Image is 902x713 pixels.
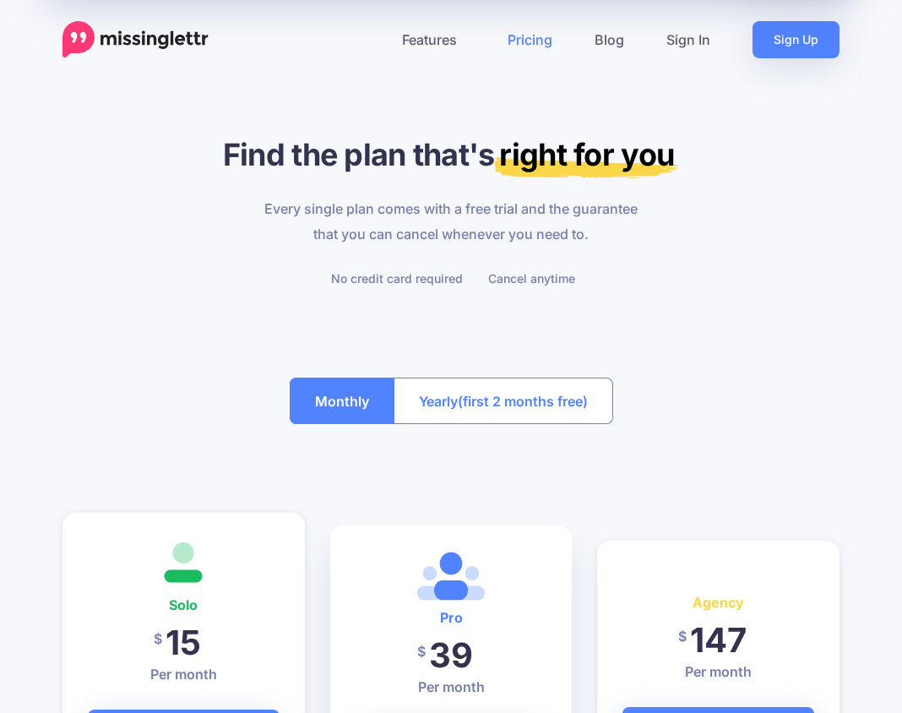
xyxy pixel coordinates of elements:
[264,196,639,247] p: Every single plan comes with a free trial and the guarantee that you can cancel whenever you need...
[356,677,547,697] p: Per month
[290,378,394,424] button: Monthly
[494,136,679,178] mark: right for you
[417,633,426,671] span: $
[690,619,747,661] span: 147
[88,664,280,684] p: Per month
[622,661,814,682] p: Per month
[622,590,814,615] h4: Agency
[88,592,280,618] h4: Solo
[417,551,485,601] img: <i class='fas fa-heart margin-right'></i>Most Popular
[394,378,613,424] button: Yearly(first 2 months free)
[645,21,731,58] a: Sign In
[356,605,547,630] h4: Pro
[486,21,573,58] a: Pricing
[166,622,201,663] span: 15
[381,21,486,58] a: Features
[327,268,463,289] li: No credit card required
[678,618,687,656] span: $
[753,21,840,58] a: Sign Up
[62,21,209,58] a: Home
[154,620,162,658] span: $
[573,21,645,58] a: Blog
[458,388,588,415] span: (first 2 months free)
[484,268,575,289] li: Cancel anytime
[429,634,473,676] span: 39
[62,134,840,175] h1: Find the plan that's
